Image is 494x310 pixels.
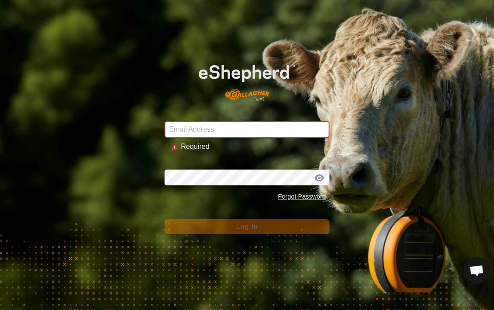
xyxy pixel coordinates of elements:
div: Open chat [464,257,490,284]
img: E-shepherd Logo [181,51,313,107]
span: Log In [236,223,258,230]
button: Log In [165,219,329,234]
a: Forgot Password [278,193,326,200]
input: Email Address [165,121,329,138]
div: Required [181,141,322,152]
